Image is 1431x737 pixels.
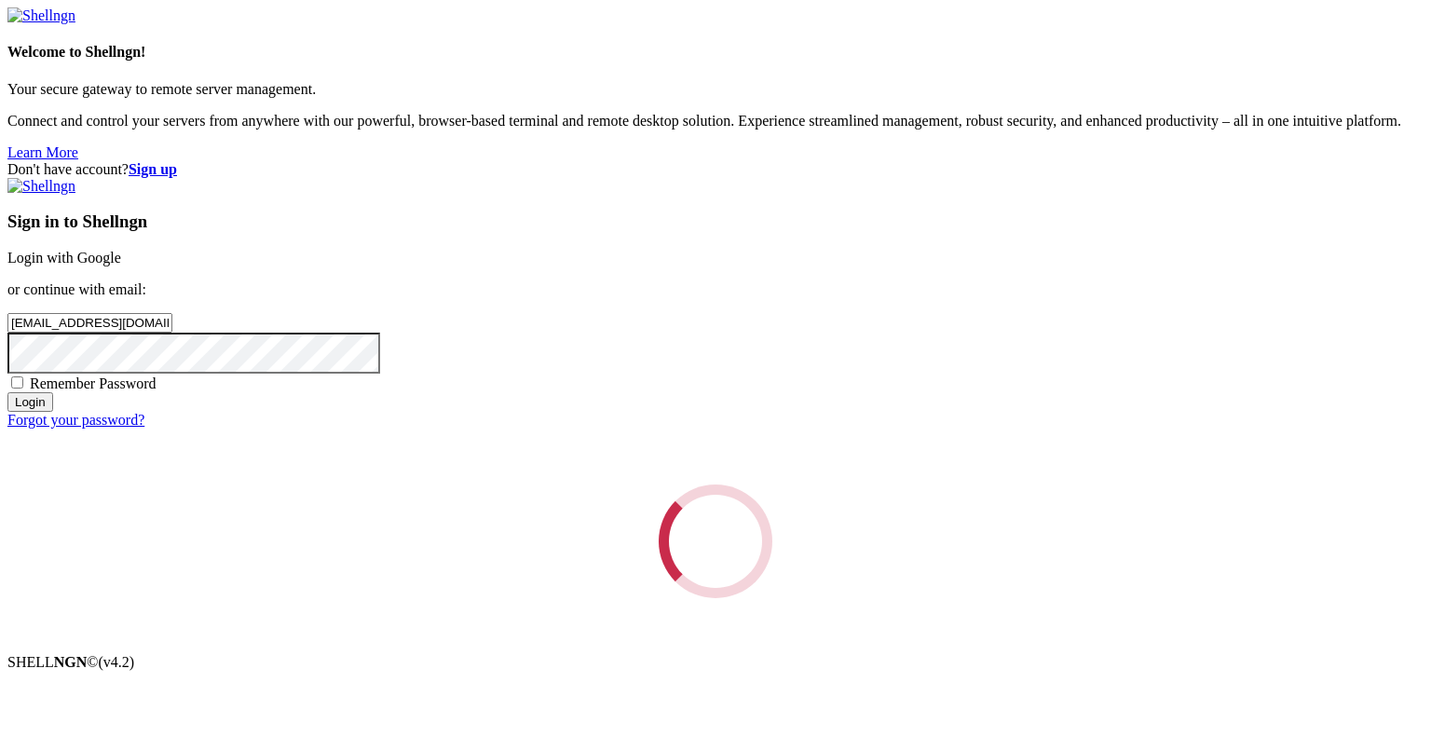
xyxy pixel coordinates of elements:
p: Connect and control your servers from anywhere with our powerful, browser-based terminal and remo... [7,113,1424,130]
a: Forgot your password? [7,412,144,428]
p: or continue with email: [7,281,1424,298]
div: Don't have account? [7,161,1424,178]
a: Learn More [7,144,78,160]
img: Shellngn [7,7,75,24]
a: Sign up [129,161,177,177]
b: NGN [54,654,88,670]
a: Login with Google [7,250,121,266]
span: 4.2.0 [99,654,135,670]
img: Shellngn [7,178,75,195]
div: Loading... [659,485,772,598]
input: Email address [7,313,172,333]
h4: Welcome to Shellngn! [7,44,1424,61]
input: Login [7,392,53,412]
input: Remember Password [11,376,23,389]
h3: Sign in to Shellngn [7,212,1424,232]
span: SHELL © [7,654,134,670]
span: Remember Password [30,375,157,391]
p: Your secure gateway to remote server management. [7,81,1424,98]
